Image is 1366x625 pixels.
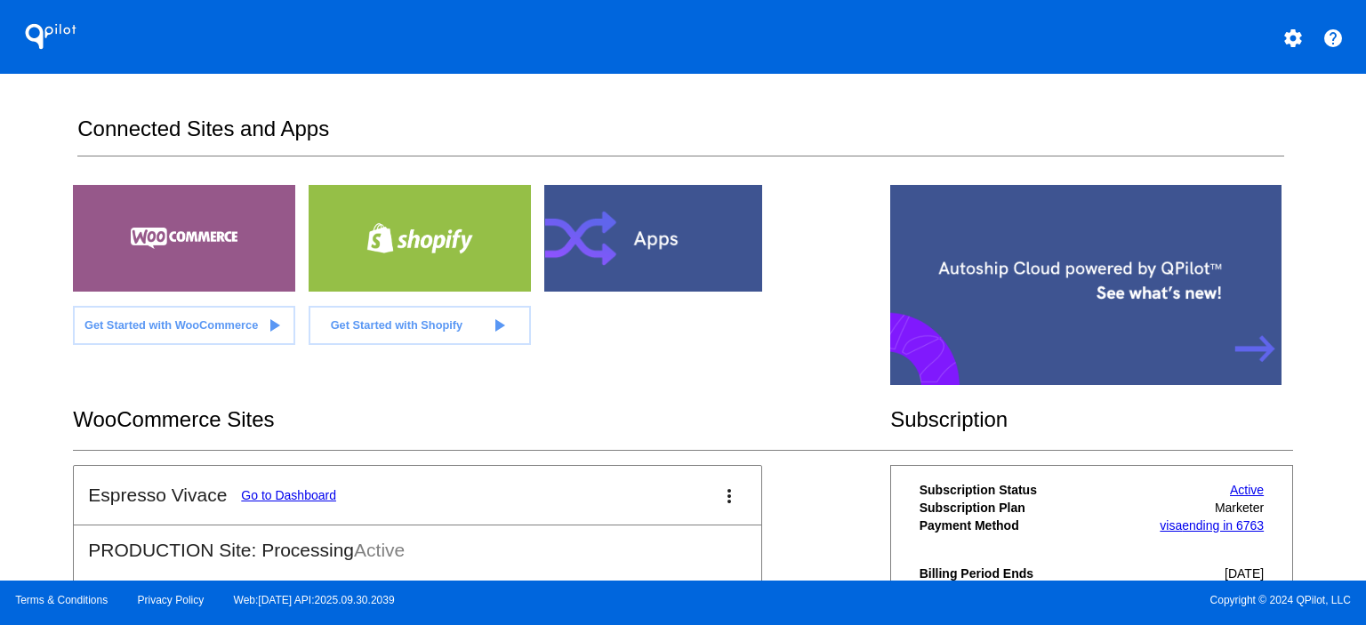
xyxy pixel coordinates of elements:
[15,594,108,606] a: Terms & Conditions
[77,116,1283,156] h2: Connected Sites and Apps
[84,318,258,332] span: Get Started with WooCommerce
[73,306,295,345] a: Get Started with WooCommerce
[1160,518,1182,533] span: visa
[1215,501,1264,515] span: Marketer
[263,315,285,336] mat-icon: play_arrow
[74,525,761,561] h2: PRODUCTION Site: Processing
[1282,28,1304,49] mat-icon: settings
[241,488,336,502] a: Go to Dashboard
[919,565,1151,581] th: Billing Period Ends
[1322,28,1344,49] mat-icon: help
[719,485,740,507] mat-icon: more_vert
[1230,483,1264,497] a: Active
[331,318,463,332] span: Get Started with Shopify
[15,19,86,54] h1: QPilot
[919,500,1151,516] th: Subscription Plan
[488,315,510,336] mat-icon: play_arrow
[354,540,405,560] span: Active
[88,485,227,506] h2: Espresso Vivace
[138,594,205,606] a: Privacy Policy
[234,594,395,606] a: Web:[DATE] API:2025.09.30.2039
[73,407,890,432] h2: WooCommerce Sites
[698,594,1351,606] span: Copyright © 2024 QPilot, LLC
[1225,566,1264,581] span: [DATE]
[890,407,1293,432] h2: Subscription
[309,306,531,345] a: Get Started with Shopify
[919,482,1151,498] th: Subscription Status
[1160,518,1264,533] a: visaending in 6763
[919,517,1151,533] th: Payment Method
